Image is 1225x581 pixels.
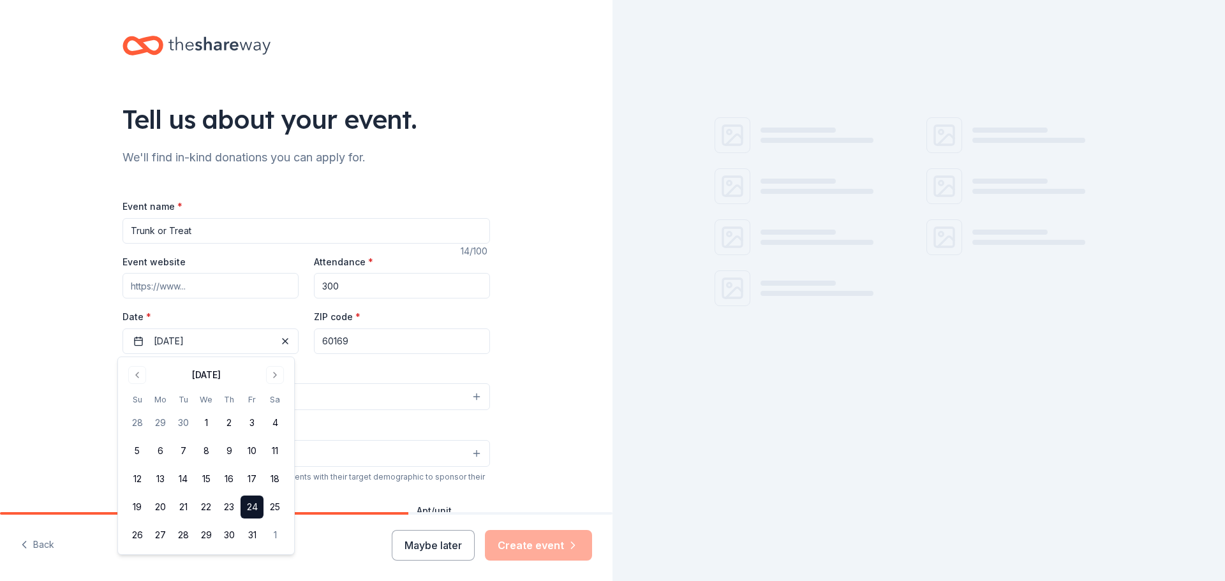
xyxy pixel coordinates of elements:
th: Thursday [218,393,241,406]
button: 28 [126,411,149,434]
button: 6 [149,439,172,462]
th: Saturday [264,393,286,406]
button: 10 [241,439,264,462]
button: 14 [172,467,195,490]
input: 12345 (U.S. only) [314,328,490,354]
button: 24 [241,496,264,518]
th: Tuesday [172,393,195,406]
button: Select [122,440,490,467]
button: 21 [172,496,195,518]
button: 15 [195,467,218,490]
button: 2 [218,411,241,434]
button: 22 [195,496,218,518]
div: We use this information to help brands find events with their target demographic to sponsor their... [122,472,490,492]
button: 11 [264,439,286,462]
button: Select [122,383,490,410]
button: 1 [264,524,286,547]
button: Go to next month [266,366,284,384]
button: 20 [149,496,172,518]
button: 9 [218,439,241,462]
th: Wednesday [195,393,218,406]
button: 7 [172,439,195,462]
label: Attendance [314,256,373,268]
input: 20 [314,273,490,298]
input: Spring Fundraiser [122,218,490,244]
button: 1 [195,411,218,434]
button: 3 [241,411,264,434]
button: 17 [241,467,264,490]
button: 23 [218,496,241,518]
label: Event name [122,200,182,213]
button: 29 [149,411,172,434]
label: Event website [122,256,186,268]
button: 16 [218,467,241,490]
button: Go to previous month [128,366,146,384]
button: 25 [264,496,286,518]
button: Back [20,532,54,559]
button: Maybe later [392,530,475,561]
button: [DATE] [122,328,299,354]
button: 13 [149,467,172,490]
label: Apt/unit [417,504,452,517]
button: 5 [126,439,149,462]
input: https://www... [122,273,299,298]
button: 29 [195,524,218,547]
button: 30 [218,524,241,547]
button: 28 [172,524,195,547]
button: 8 [195,439,218,462]
button: 4 [264,411,286,434]
th: Monday [149,393,172,406]
th: Friday [241,393,264,406]
div: Tell us about your event. [122,101,490,137]
div: 14 /100 [461,244,490,259]
button: 18 [264,467,286,490]
th: Sunday [126,393,149,406]
label: ZIP code [314,311,360,323]
label: Date [122,311,299,323]
button: 26 [126,524,149,547]
button: 19 [126,496,149,518]
button: 27 [149,524,172,547]
div: We'll find in-kind donations you can apply for. [122,147,490,168]
button: 12 [126,467,149,490]
div: [DATE] [192,367,221,383]
button: 31 [241,524,264,547]
button: 30 [172,411,195,434]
